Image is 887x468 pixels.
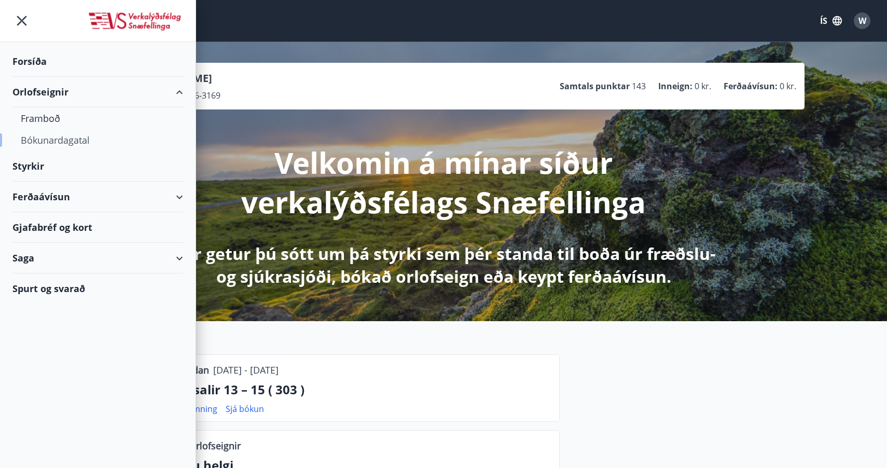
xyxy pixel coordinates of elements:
[170,242,717,288] p: Hér getur þú sótt um þá styrki sem þér standa til boða úr fræðslu- og sjúkrasjóði, bókað orlofsei...
[12,77,183,107] div: Orlofseignir
[858,15,866,26] span: W
[850,8,875,33] button: W
[695,80,711,92] span: 0 kr.
[12,182,183,212] div: Ferðaávísun
[12,11,31,30] button: menu
[21,107,175,129] div: Framboð
[12,243,183,273] div: Saga
[12,151,183,182] div: Styrkir
[159,381,551,398] p: Þorrasalir 13 – 15 ( 303 )
[780,80,796,92] span: 0 kr.
[814,11,848,30] button: ÍS
[12,46,183,77] div: Forsíða
[658,80,692,92] p: Inneign :
[87,11,183,32] img: union_logo
[560,80,630,92] p: Samtals punktar
[12,212,183,243] div: Gjafabréf og kort
[170,143,717,222] p: Velkomin á mínar síður verkalýðsfélags Snæfellinga
[632,80,646,92] span: 143
[12,273,183,304] div: Spurt og svarað
[213,363,279,377] p: [DATE] - [DATE]
[226,403,264,415] a: Sjá bókun
[724,80,778,92] p: Ferðaávísun :
[21,129,175,151] div: Bókunardagatal
[159,439,241,452] p: Lausar orlofseignir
